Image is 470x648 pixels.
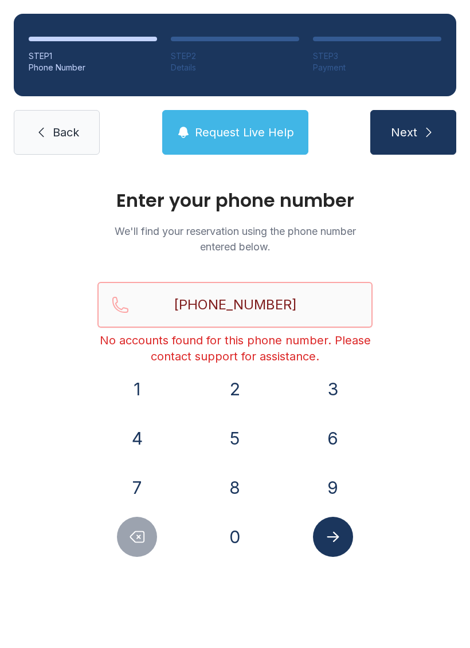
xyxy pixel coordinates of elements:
button: 6 [313,418,353,458]
button: 9 [313,468,353,508]
div: STEP 2 [171,50,299,62]
span: Back [53,124,79,140]
span: Request Live Help [195,124,294,140]
div: STEP 1 [29,50,157,62]
div: Details [171,62,299,73]
span: Next [391,124,417,140]
button: 3 [313,369,353,409]
div: Payment [313,62,441,73]
button: 5 [215,418,255,458]
button: 7 [117,468,157,508]
button: Delete number [117,517,157,557]
div: Phone Number [29,62,157,73]
input: Reservation phone number [97,282,373,328]
button: 2 [215,369,255,409]
button: Submit lookup form [313,517,353,557]
h1: Enter your phone number [97,191,373,210]
div: STEP 3 [313,50,441,62]
p: We'll find your reservation using the phone number entered below. [97,223,373,254]
button: 0 [215,517,255,557]
button: 4 [117,418,157,458]
div: No accounts found for this phone number. Please contact support for assistance. [97,332,373,364]
button: 1 [117,369,157,409]
button: 8 [215,468,255,508]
